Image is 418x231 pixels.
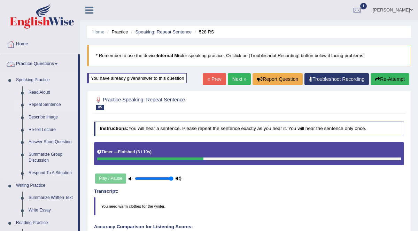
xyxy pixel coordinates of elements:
[25,86,78,99] a: Read Aloud
[94,224,404,230] h4: Accuracy Comparison for Listening Scores:
[94,197,404,215] blockquote: You need warm clothes for the winter.
[94,95,286,110] h2: Practice Speaking: Repeat Sentence
[13,217,78,229] a: Reading Practice
[92,29,104,34] a: Home
[25,124,78,136] a: Re-tell Lecture
[94,189,404,194] h4: Transcript:
[25,136,78,148] a: Answer Short Question
[304,73,369,85] a: Troubleshoot Recording
[87,73,187,83] div: You have already given answer to this question
[118,149,135,154] b: Finished
[360,3,367,9] span: 1
[135,29,192,34] a: Speaking: Repeat Sentence
[94,122,404,136] h4: You will hear a sentence. Please repeat the sentence exactly as you hear it. You will hear the se...
[96,105,104,110] span: 85
[25,192,78,204] a: Summarize Written Text
[0,54,78,72] a: Practice Questions
[138,149,150,154] b: 3 / 10s
[150,149,152,154] b: )
[97,150,152,154] h5: Timer —
[193,29,214,35] li: 528 RS
[203,73,226,85] a: « Prev
[157,53,182,58] b: Internal Mic
[87,45,411,66] blockquote: * Remember to use the device for speaking practice. Or click on [Troubleshoot Recording] button b...
[13,179,78,192] a: Writing Practice
[371,73,409,85] button: Re-Attempt
[136,149,138,154] b: (
[13,74,78,86] a: Speaking Practice
[25,204,78,217] a: Write Essay
[25,167,78,179] a: Respond To A Situation
[25,148,78,167] a: Summarize Group Discussion
[25,111,78,124] a: Describe Image
[0,34,80,52] a: Home
[100,126,128,131] b: Instructions:
[253,73,303,85] button: Report Question
[228,73,251,85] a: Next »
[25,99,78,111] a: Repeat Sentence
[106,29,128,35] li: Practice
